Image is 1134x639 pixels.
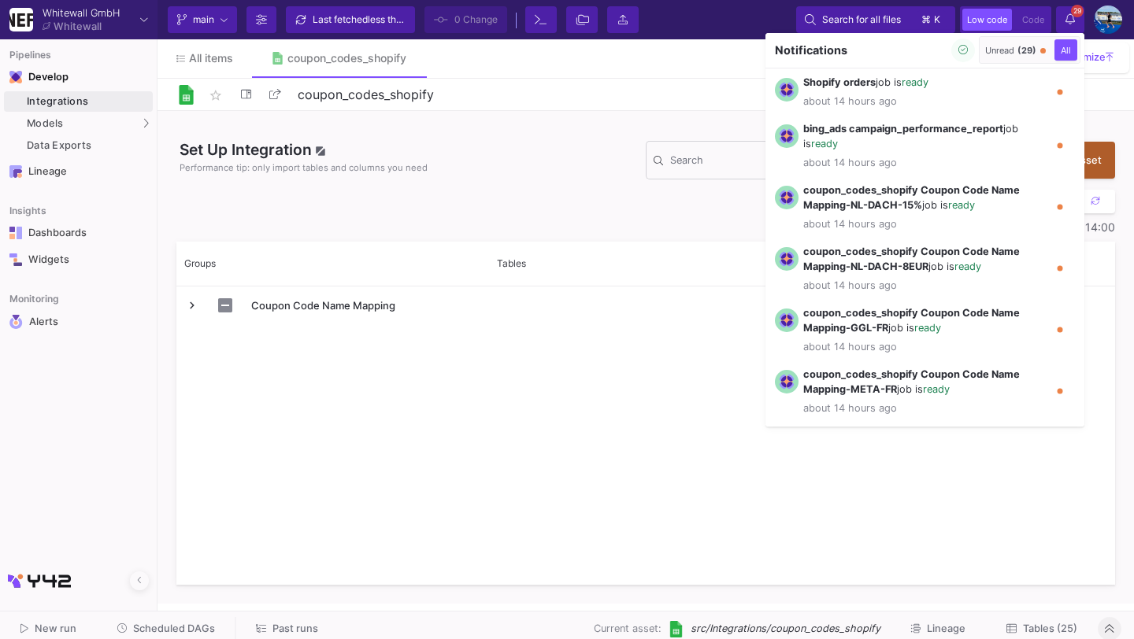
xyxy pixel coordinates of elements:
[923,383,950,395] span: ready
[803,121,1048,151] p: job is
[765,422,1078,483] div: Press SPACE to select this row.
[765,68,1078,115] div: Press SPACE to select this row.
[982,39,1049,61] button: Unread(29)
[1054,39,1077,61] button: All
[985,45,1036,56] div: Unread
[803,155,1048,170] span: about 14 hours ago
[803,76,876,88] b: Shopify orders
[948,199,975,211] span: ready
[803,367,1048,397] p: job is
[811,138,838,150] span: ready
[779,128,795,144] img: integration.svg
[803,244,1048,274] p: job is
[803,94,1048,109] span: about 14 hours ago
[803,307,1020,334] b: coupon_codes_shopify Coupon Code Name Mapping-GGL-FR
[765,115,1078,176] div: Press SPACE to select this row.
[954,260,981,272] span: ready
[765,299,1078,360] div: Press SPACE to select this row.
[803,216,1048,231] span: about 14 hours ago
[779,374,795,390] img: integration.svg
[765,238,1078,299] div: Press SPACE to select this row.
[914,322,941,334] span: ready
[775,42,847,59] span: Notifications
[803,184,1020,211] b: coupon_codes_shopify Coupon Code Name Mapping-NL-DACH-15%
[803,75,1048,90] p: job is
[803,401,1048,416] span: about 14 hours ago
[765,176,1078,238] div: Press SPACE to select this row.
[779,82,795,98] img: integration.svg
[779,251,795,267] img: integration.svg
[765,360,1078,422] div: Press SPACE to select this row.
[803,278,1048,293] span: about 14 hours ago
[779,190,795,205] img: integration.svg
[803,246,1020,272] b: coupon_codes_shopify Coupon Code Name Mapping-NL-DACH-8EUR
[803,305,1048,335] p: job is
[803,339,1048,354] span: about 14 hours ago
[803,368,1020,395] b: coupon_codes_shopify Coupon Code Name Mapping-META-FR
[803,183,1048,212] p: job is
[1017,45,1036,56] span: (29)
[1058,45,1074,56] span: All
[779,312,795,328] img: integration.svg
[902,76,928,88] span: ready
[803,123,1003,135] b: bing_ads campaign_performance_report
